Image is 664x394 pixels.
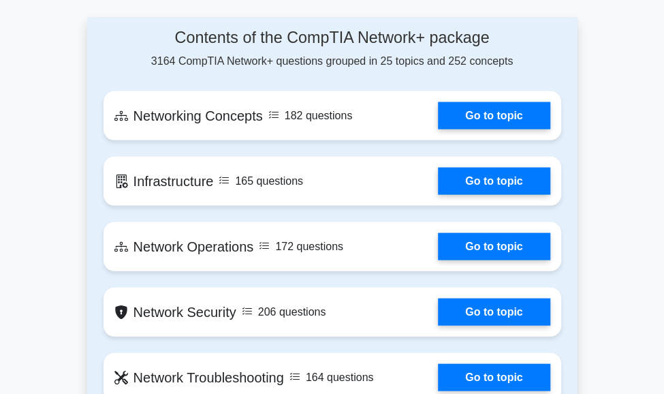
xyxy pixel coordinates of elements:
a: Go to topic [438,364,550,391]
div: 3164 CompTIA Network+ questions grouped in 25 topics and 252 concepts [104,29,561,70]
h4: Contents of the CompTIA Network+ package [104,29,561,48]
a: Go to topic [438,102,550,130]
a: Go to topic [438,299,550,326]
a: Go to topic [438,168,550,195]
a: Go to topic [438,233,550,260]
